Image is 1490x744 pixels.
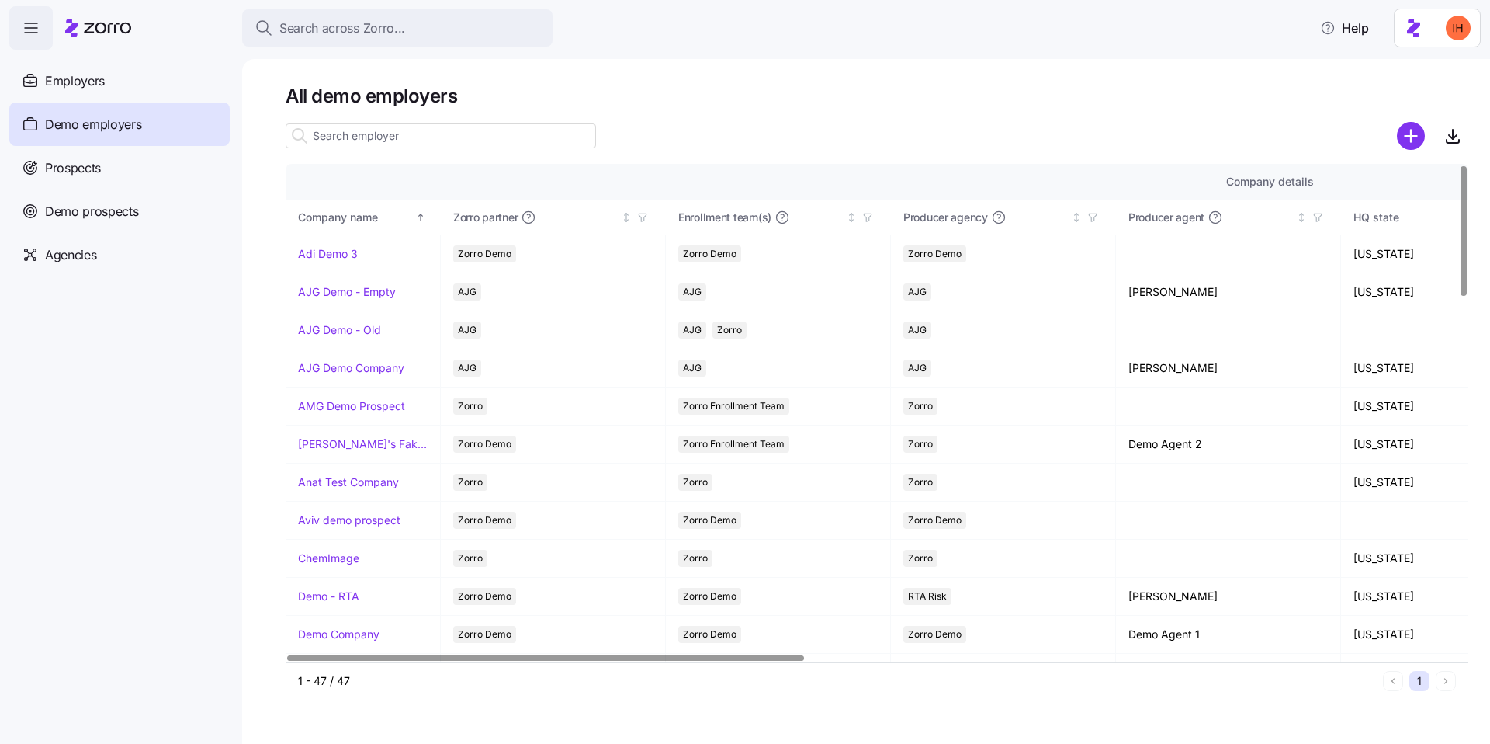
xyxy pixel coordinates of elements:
span: Demo employers [45,115,142,134]
th: Enrollment team(s)Not sorted [666,200,891,235]
span: Zorro [908,474,933,491]
span: Zorro [908,550,933,567]
span: AJG [458,283,476,301]
td: [PERSON_NAME] [1116,273,1341,311]
a: Anat Test Company [298,475,399,490]
a: AJG Demo - Empty [298,284,396,300]
h1: All demo employers [286,84,1468,108]
div: Not sorted [846,212,857,223]
a: Demo - RTA [298,589,359,604]
a: Aviv demo prospect [298,513,400,528]
span: Zorro Enrollment Team [683,436,785,453]
button: Help [1308,12,1381,43]
span: Zorro partner [453,210,518,225]
span: AJG [908,322,927,339]
input: Search employer [286,123,596,148]
td: [PERSON_NAME] [1116,349,1341,388]
span: Zorro [458,550,483,567]
span: Employers [45,71,105,91]
img: f3711480c2c985a33e19d88a07d4c111 [1446,16,1471,40]
span: Zorro Demo [908,245,962,262]
span: Zorro Enrollment Team [683,398,785,415]
span: Zorro Demo [683,245,736,262]
div: Not sorted [1071,212,1082,223]
span: Producer agency [903,210,988,225]
a: Agencies [9,233,230,276]
span: AJG [683,322,702,339]
td: Demo Agent 1 [1116,616,1341,654]
span: Zorro Demo [683,626,736,643]
span: Producer agent [1128,210,1204,225]
span: Zorro [683,550,708,567]
span: AJG [908,360,927,377]
span: Zorro Demo [458,588,511,605]
span: Zorro Demo [458,245,511,262]
div: Company name [298,209,413,226]
a: Demo Company [298,627,379,642]
button: 1 [1409,671,1429,691]
div: Not sorted [1296,212,1307,223]
span: Zorro Demo [683,588,736,605]
span: RTA Risk [908,588,947,605]
svg: add icon [1397,122,1425,150]
span: Zorro Demo [458,512,511,529]
th: Company nameSorted ascending [286,200,441,235]
td: [PERSON_NAME] [1116,578,1341,616]
a: Demo prospects [9,189,230,233]
span: Zorro [683,474,708,491]
span: Zorro Demo [683,512,736,529]
a: [PERSON_NAME]'s Fake Company [298,436,428,452]
span: Zorro [908,436,933,453]
span: AJG [458,322,476,339]
span: Enrollment team(s) [678,210,771,225]
span: Search across Zorro... [279,19,405,38]
span: Zorro Demo [458,626,511,643]
button: Previous page [1383,671,1403,691]
span: Zorro [908,398,933,415]
span: Demo prospects [45,202,139,221]
a: AMG Demo Prospect [298,398,405,414]
th: Zorro partnerNot sorted [441,200,666,235]
span: AJG [683,360,702,377]
span: Zorro Demo [908,626,962,643]
a: Adi Demo 3 [298,246,358,262]
th: Producer agencyNot sorted [891,200,1116,235]
span: Zorro [458,474,483,491]
span: AJG [458,360,476,377]
th: Producer agentNot sorted [1116,200,1341,235]
button: Next page [1436,671,1456,691]
span: Agencies [45,245,96,265]
td: Demo Agent 2 [1116,426,1341,464]
a: ChemImage [298,551,359,566]
a: AJG Demo Company [298,360,404,376]
a: AJG Demo - Old [298,322,381,338]
a: Demo employers [9,103,230,146]
span: AJG [683,283,702,301]
div: Not sorted [621,212,632,223]
span: Help [1320,19,1369,37]
span: Prospects [45,158,101,178]
span: Zorro Demo [908,512,962,529]
span: Zorro [458,398,483,415]
span: AJG [908,283,927,301]
span: Zorro Demo [458,436,511,453]
div: 1 - 47 / 47 [298,673,1377,689]
button: Search across Zorro... [242,9,553,47]
a: Prospects [9,146,230,189]
div: Sorted ascending [415,212,426,223]
span: Zorro [717,322,742,339]
a: Employers [9,59,230,103]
